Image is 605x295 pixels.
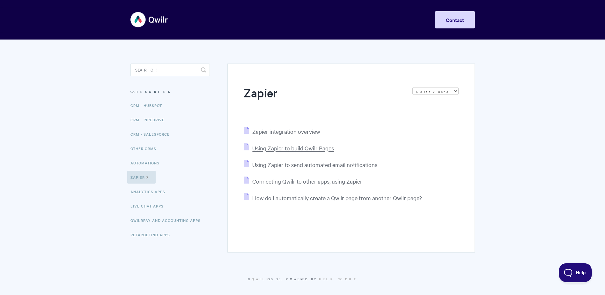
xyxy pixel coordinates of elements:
img: Qwilr Help Center [130,8,168,32]
a: CRM - Salesforce [130,128,174,140]
span: Connecting Qwilr to other apps, using Zapier [252,178,362,185]
a: QwilrPay and Accounting Apps [130,214,205,227]
input: Search [130,64,210,76]
a: Other CRMs [130,142,161,155]
a: Retargeting Apps [130,228,175,241]
span: Zapier integration overview [252,128,320,135]
span: Powered by [286,276,358,281]
h1: Zapier [244,85,406,112]
a: Using Zapier to send automated email notifications [244,161,377,168]
span: How do I automatically create a Qwilr page from another Qwilr page? [252,194,422,201]
a: Contact [435,11,475,28]
a: Help Scout [319,276,358,281]
span: Using Zapier to send automated email notifications [252,161,377,168]
span: Using Zapier to build Qwilr Pages [252,144,334,152]
a: CRM - Pipedrive [130,113,169,126]
a: CRM - HubSpot [130,99,167,112]
a: Zapier integration overview [244,128,320,135]
iframe: Toggle Customer Support [559,263,592,282]
a: Qwilr [252,276,269,281]
a: Analytics Apps [130,185,170,198]
a: Zapier [127,171,156,184]
a: Automations [130,156,164,169]
a: Using Zapier to build Qwilr Pages [244,144,334,152]
a: How do I automatically create a Qwilr page from another Qwilr page? [244,194,422,201]
a: Live Chat Apps [130,200,168,212]
h3: Categories [130,86,210,97]
select: Page reloads on selection [412,87,459,95]
p: © 2025. [130,276,475,282]
a: Connecting Qwilr to other apps, using Zapier [244,178,362,185]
